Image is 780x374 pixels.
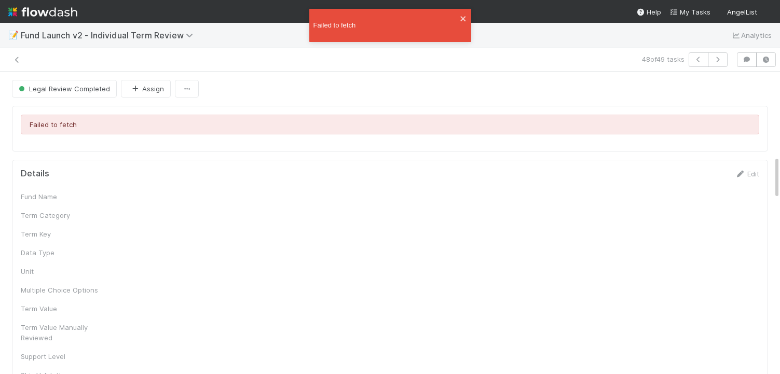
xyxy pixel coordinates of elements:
span: My Tasks [669,8,710,16]
a: Analytics [731,29,772,41]
span: 📝 [8,31,19,39]
div: Term Value [21,303,99,314]
a: My Tasks [669,7,710,17]
div: Help [636,7,661,17]
div: Failed to fetch [21,115,759,134]
div: Term Key [21,229,99,239]
img: logo-inverted-e16ddd16eac7371096b0.svg [8,3,77,21]
div: Unit [21,266,99,276]
span: Legal Review Completed [17,85,110,93]
img: avatar_0b1dbcb8-f701-47e0-85bc-d79ccc0efe6c.png [761,7,772,18]
a: Edit [735,170,759,178]
span: Fund Launch v2 - Individual Term Review [21,30,198,40]
div: Multiple Choice Options [21,285,99,295]
button: close [460,13,467,23]
h5: Details [21,169,49,179]
div: Support Level [21,351,99,362]
div: Fund Name [21,191,99,202]
div: Term Value Manually Reviewed [21,322,99,343]
span: AngelList [727,8,757,16]
div: Failed to fetch [313,20,460,31]
button: Legal Review Completed [12,80,117,98]
span: 48 of 49 tasks [642,54,685,64]
div: Data Type [21,247,99,258]
div: Term Category [21,210,99,220]
button: Assign [121,80,171,98]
